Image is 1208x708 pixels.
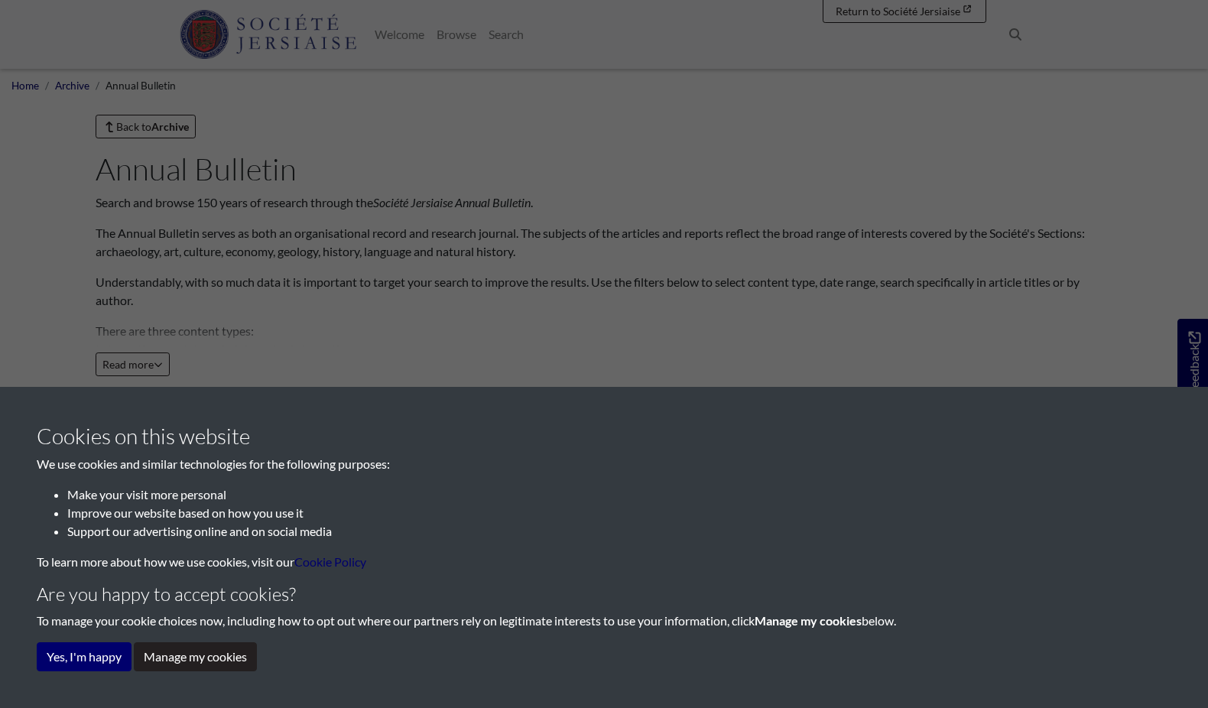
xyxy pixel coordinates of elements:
[134,642,257,671] button: Manage my cookies
[37,583,1171,606] h4: Are you happy to accept cookies?
[37,455,1171,473] p: We use cookies and similar technologies for the following purposes:
[67,504,1171,522] li: Improve our website based on how you use it
[755,613,862,628] strong: Manage my cookies
[37,424,1171,450] h3: Cookies on this website
[37,553,1171,571] p: To learn more about how we use cookies, visit our
[37,612,1171,630] p: To manage your cookie choices now, including how to opt out where our partners rely on legitimate...
[67,522,1171,541] li: Support our advertising online and on social media
[37,642,132,671] button: Yes, I'm happy
[294,554,366,569] a: learn more about cookies
[67,486,1171,504] li: Make your visit more personal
